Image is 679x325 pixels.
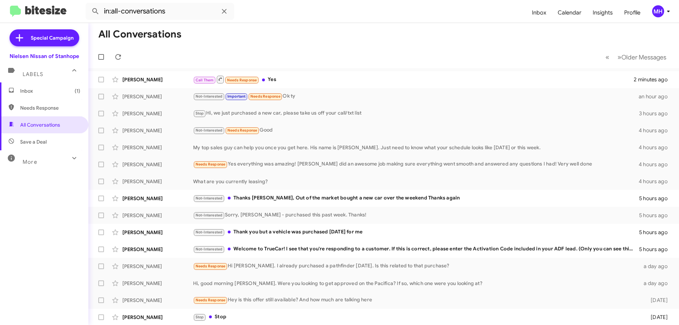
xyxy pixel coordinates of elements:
[639,144,673,151] div: 4 hours ago
[639,297,673,304] div: [DATE]
[20,138,47,145] span: Save a Deal
[20,121,60,128] span: All Conversations
[31,34,74,41] span: Special Campaign
[196,196,223,201] span: Not-Interested
[193,280,639,287] div: Hi, good morning [PERSON_NAME]. Were you looking to get approved on the Pacifica? If so, which on...
[193,194,639,202] div: Thanks [PERSON_NAME], Out of the market bought a new car over the weekend Thanks again
[193,144,639,151] div: My top sales guy can help you once you get here. His name is [PERSON_NAME]. Just need to know wha...
[617,53,621,62] span: »
[639,246,673,253] div: 5 hours ago
[122,314,193,321] div: [PERSON_NAME]
[652,5,664,17] div: MH
[122,127,193,134] div: [PERSON_NAME]
[619,2,646,23] a: Profile
[122,280,193,287] div: [PERSON_NAME]
[193,109,639,117] div: Hi, we just purchased a new car, please take us off your call/txt list
[193,313,639,321] div: Stop
[639,229,673,236] div: 5 hours ago
[193,178,639,185] div: What are you currently leasing?
[196,94,223,99] span: Not-Interested
[86,3,234,20] input: Search
[122,144,193,151] div: [PERSON_NAME]
[122,212,193,219] div: [PERSON_NAME]
[193,228,639,236] div: Thank you but a vehicle was purchased [DATE] for me
[122,246,193,253] div: [PERSON_NAME]
[193,245,639,253] div: Welcome to TrueCar! I see that you're responding to a customer. If this is correct, please enter ...
[601,50,614,64] button: Previous
[122,110,193,117] div: [PERSON_NAME]
[639,178,673,185] div: 4 hours ago
[196,78,214,82] span: Call Them
[552,2,587,23] a: Calendar
[196,298,226,302] span: Needs Response
[193,160,639,168] div: Yes everything was amazing! [PERSON_NAME] did an awesome job making sure everything went smooth a...
[639,195,673,202] div: 5 hours ago
[122,76,193,83] div: [PERSON_NAME]
[639,314,673,321] div: [DATE]
[122,229,193,236] div: [PERSON_NAME]
[122,263,193,270] div: [PERSON_NAME]
[621,53,666,61] span: Older Messages
[605,53,609,62] span: «
[10,29,79,46] a: Special Campaign
[75,87,80,94] span: (1)
[639,93,673,100] div: an hour ago
[639,161,673,168] div: 4 hours ago
[122,178,193,185] div: [PERSON_NAME]
[639,280,673,287] div: a day ago
[122,93,193,100] div: [PERSON_NAME]
[196,162,226,167] span: Needs Response
[23,71,43,77] span: Labels
[646,5,671,17] button: MH
[20,87,80,94] span: Inbox
[196,128,223,133] span: Not-Interested
[587,2,619,23] a: Insights
[227,94,246,99] span: Important
[122,195,193,202] div: [PERSON_NAME]
[639,263,673,270] div: a day ago
[639,212,673,219] div: 5 hours ago
[196,111,204,116] span: Stop
[193,211,639,219] div: Sorry, [PERSON_NAME] - purchased this past week. Thanks!
[602,50,671,64] nav: Page navigation example
[227,78,257,82] span: Needs Response
[196,247,223,251] span: Not-Interested
[122,161,193,168] div: [PERSON_NAME]
[193,296,639,304] div: Hey is this offer still available? And how much are talking here
[639,110,673,117] div: 3 hours ago
[20,104,80,111] span: Needs Response
[196,264,226,268] span: Needs Response
[526,2,552,23] a: Inbox
[193,75,634,84] div: Yes
[122,297,193,304] div: [PERSON_NAME]
[196,230,223,234] span: Not-Interested
[193,126,639,134] div: Good
[196,315,204,319] span: Stop
[98,29,181,40] h1: All Conversations
[250,94,280,99] span: Needs Response
[23,159,37,165] span: More
[634,76,673,83] div: 2 minutes ago
[193,92,639,100] div: Ok ty
[10,53,79,60] div: Nielsen Nissan of Stanhope
[196,213,223,217] span: Not-Interested
[639,127,673,134] div: 4 hours ago
[193,262,639,270] div: Hi [PERSON_NAME]. I already purchased a pathfinder [DATE]. Is this related to that purchase?
[613,50,671,64] button: Next
[227,128,257,133] span: Needs Response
